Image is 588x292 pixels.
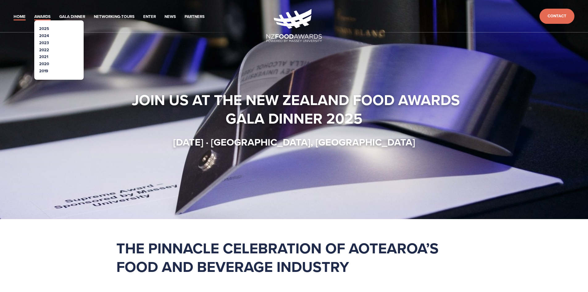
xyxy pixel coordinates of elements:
[39,47,49,53] a: 2022
[540,9,574,24] a: Contact
[94,13,135,20] a: Networking-Tours
[39,61,49,67] a: 2020
[39,68,48,74] a: 2019
[14,13,26,20] a: Home
[39,26,49,32] a: 2025
[185,13,205,20] a: Partners
[39,33,49,39] a: 2024
[116,239,472,276] h1: The pinnacle celebration of Aotearoa’s food and beverage industry
[132,89,464,129] strong: Join us at the New Zealand Food Awards Gala Dinner 2025
[165,13,176,20] a: News
[34,13,51,20] a: Awards
[143,13,156,20] a: Enter
[173,135,415,149] strong: [DATE] · [GEOGRAPHIC_DATA], [GEOGRAPHIC_DATA]
[39,54,48,60] a: 2021
[59,13,85,20] a: Gala Dinner
[39,40,49,46] a: 2023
